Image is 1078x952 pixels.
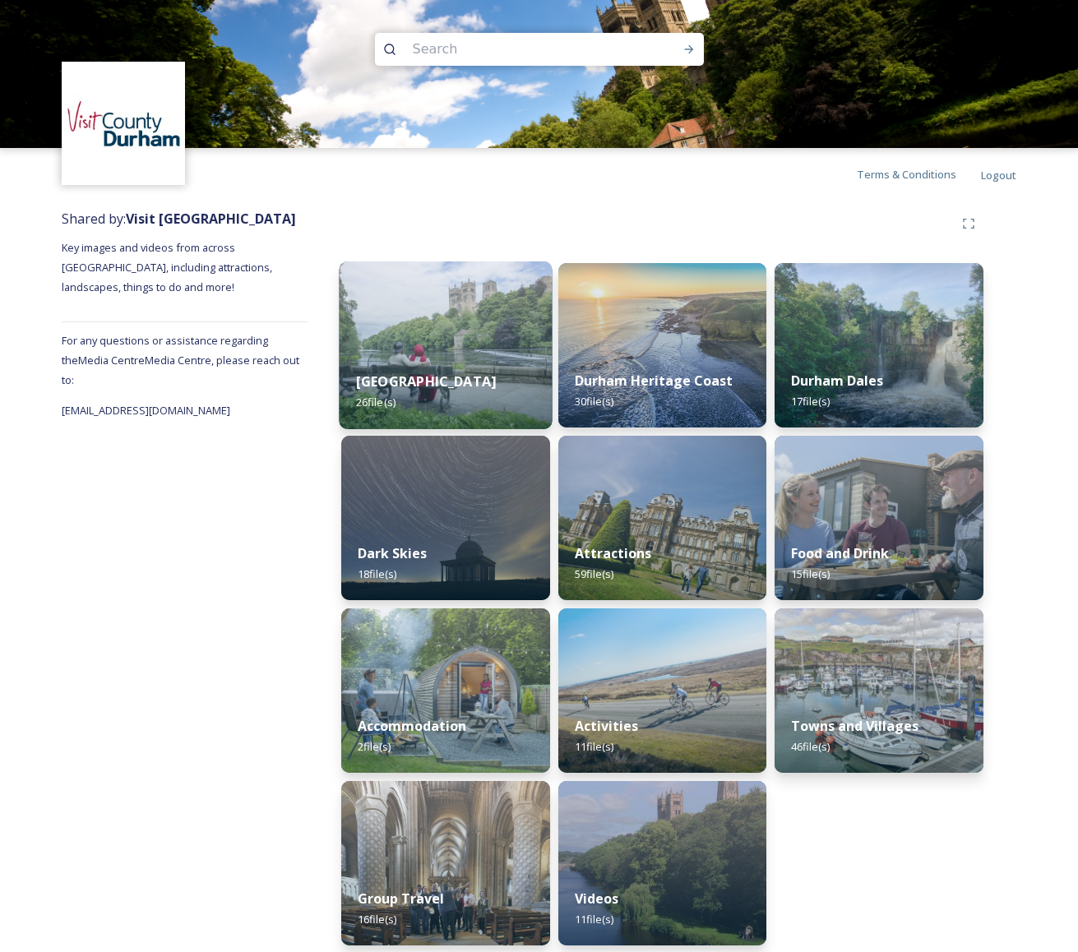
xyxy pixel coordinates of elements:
[358,717,466,735] strong: Accommodation
[558,436,767,600] img: The%2520Bowes%2520Museum%2520%2810%29.jpg
[126,210,296,228] strong: Visit [GEOGRAPHIC_DATA]
[62,333,299,387] span: For any questions or assistance regarding the Media Centre Media Centre, please reach out to:
[558,608,767,773] img: Etape%2520%287%29.jpg
[62,240,275,294] span: Key images and videos from across [GEOGRAPHIC_DATA], including attractions, landscapes, things to...
[356,372,496,391] strong: [GEOGRAPHIC_DATA]
[44,95,58,109] img: tab_domain_overview_orange.svg
[575,372,733,390] strong: Durham Heritage Coast
[575,717,638,735] strong: Activities
[356,395,396,409] span: 26 file(s)
[775,608,983,773] img: Seaham%25202019%2520%25281%2529.jpg
[981,168,1016,183] span: Logout
[358,544,427,562] strong: Dark Skies
[62,403,230,418] span: [EMAIL_ADDRESS][DOMAIN_NAME]
[575,739,613,754] span: 11 file(s)
[857,164,981,184] a: Terms & Conditions
[182,97,277,108] div: Keywords by Traffic
[62,97,147,108] div: Domain Overview
[575,890,618,908] strong: Videos
[341,608,550,773] img: Visit_County_Durham_20240612_Critical_Tortoise_West_Hall_Glamping_01.jpg
[358,739,391,754] span: 2 file(s)
[857,167,956,182] span: Terms & Conditions
[558,263,767,427] img: Durham%2520Coast%2520%2862%29%2520Drone.jpg
[791,739,830,754] span: 46 file(s)
[575,544,651,562] strong: Attractions
[791,717,918,735] strong: Towns and Villages
[341,781,550,945] img: discover%2520durham%2520-%2520durham%2520cathedral%2520%25288%2529.jpg
[358,890,444,908] strong: Group Travel
[46,26,81,39] div: v 4.0.25
[791,372,883,390] strong: Durham Dales
[405,31,630,67] input: Search
[575,912,613,927] span: 11 file(s)
[575,394,613,409] span: 30 file(s)
[791,544,889,562] strong: Food and Drink
[775,436,983,600] img: Teesdale%2520Cheesemakers%2520%2822%29.jpg
[558,781,767,945] img: Durham%2520Cathedral%2520Drone%2520VCD.jpg
[791,394,830,409] span: 17 file(s)
[339,261,552,429] img: Visit_County_Durham_20240618_Critical_Tortoise_Durahm_City_01.jpg
[26,43,39,56] img: website_grey.svg
[43,43,181,56] div: Domain: [DOMAIN_NAME]
[575,566,613,581] span: 59 file(s)
[358,566,396,581] span: 18 file(s)
[775,263,983,427] img: High%2520Force%2520%2813%29.jpg
[341,436,550,600] img: Hardwick%2520Park4.jpg
[64,64,183,183] img: 1680077135441.jpeg
[791,566,830,581] span: 15 file(s)
[164,95,177,109] img: tab_keywords_by_traffic_grey.svg
[358,912,396,927] span: 16 file(s)
[62,210,296,228] span: Shared by:
[26,26,39,39] img: logo_orange.svg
